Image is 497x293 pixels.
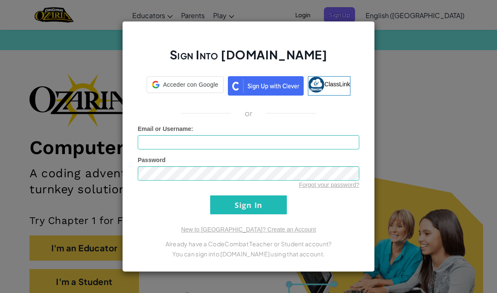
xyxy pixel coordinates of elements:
div: Acceder con Google [147,76,224,93]
a: New to [GEOGRAPHIC_DATA]? Create an Account [181,226,316,233]
span: Acceder con Google [163,80,218,89]
p: You can sign into [DOMAIN_NAME] using that account. [138,249,359,259]
a: Acceder con Google [147,76,224,96]
span: Password [138,157,166,163]
p: or [245,108,253,118]
p: Already have a CodeCombat Teacher or Student account? [138,239,359,249]
img: clever_sso_button@2x.png [228,76,304,96]
img: classlink-logo-small.png [308,77,324,93]
span: Email or Username [138,125,191,132]
a: Forgot your password? [299,181,359,188]
h2: Sign Into [DOMAIN_NAME] [138,47,359,71]
input: Sign In [210,195,287,214]
label: : [138,125,193,133]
